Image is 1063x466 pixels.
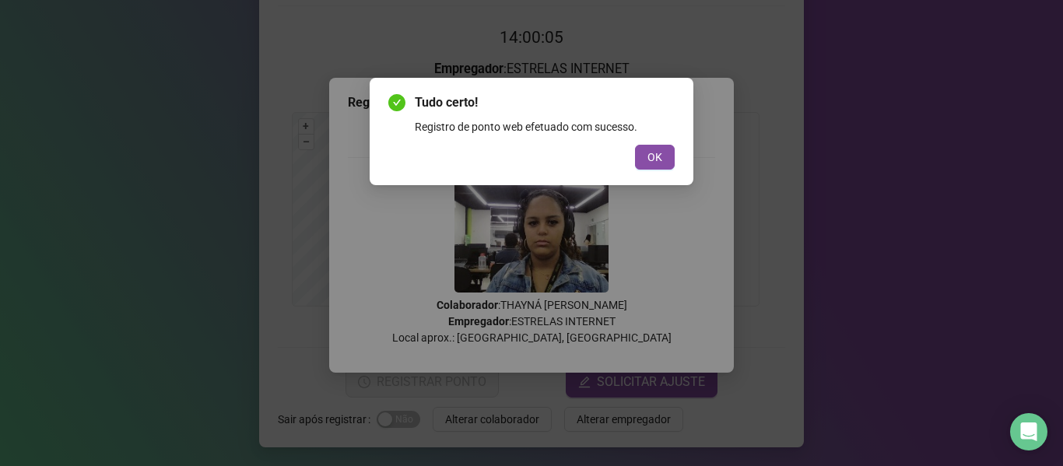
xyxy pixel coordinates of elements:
[1010,413,1047,450] div: Open Intercom Messenger
[415,118,675,135] div: Registro de ponto web efetuado com sucesso.
[647,149,662,166] span: OK
[415,93,675,112] span: Tudo certo!
[388,94,405,111] span: check-circle
[635,145,675,170] button: OK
